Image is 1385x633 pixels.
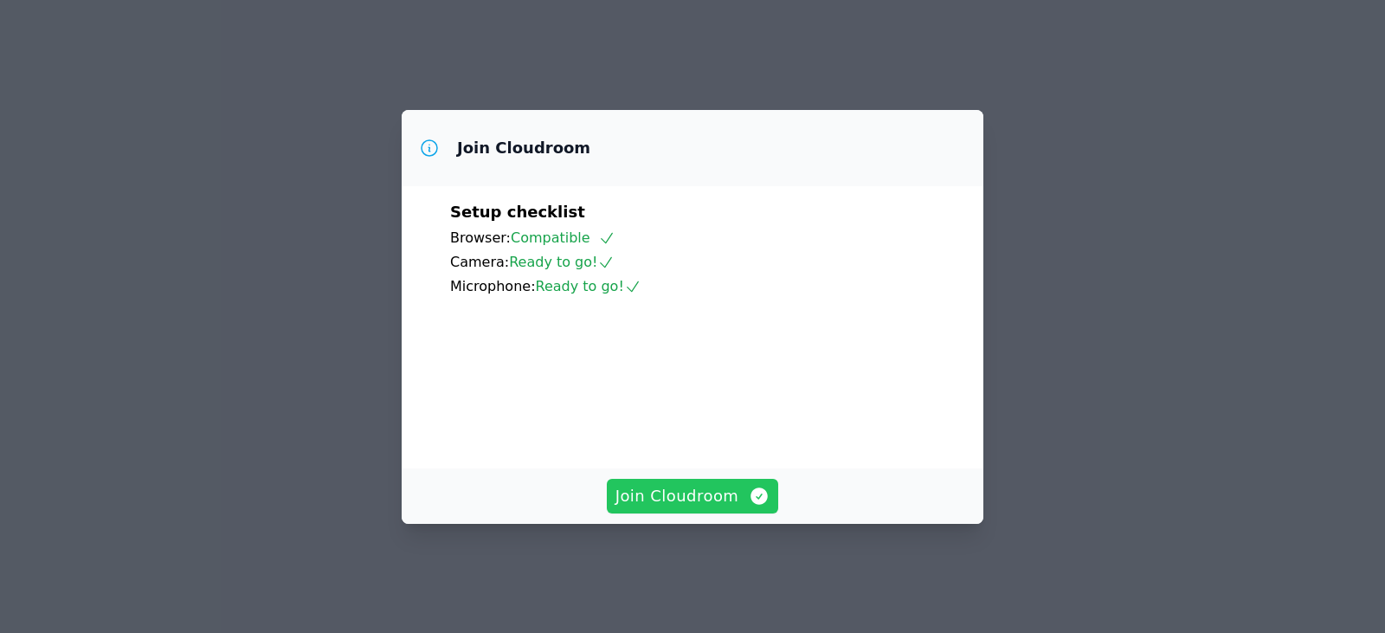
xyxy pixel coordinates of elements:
span: Compatible [511,229,615,246]
span: Camera: [450,254,509,270]
span: Microphone: [450,278,536,294]
span: Setup checklist [450,203,585,221]
span: Join Cloudroom [615,484,770,508]
h3: Join Cloudroom [457,138,590,158]
button: Join Cloudroom [607,479,779,514]
span: Browser: [450,229,511,246]
span: Ready to go! [536,278,641,294]
span: Ready to go! [509,254,615,270]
